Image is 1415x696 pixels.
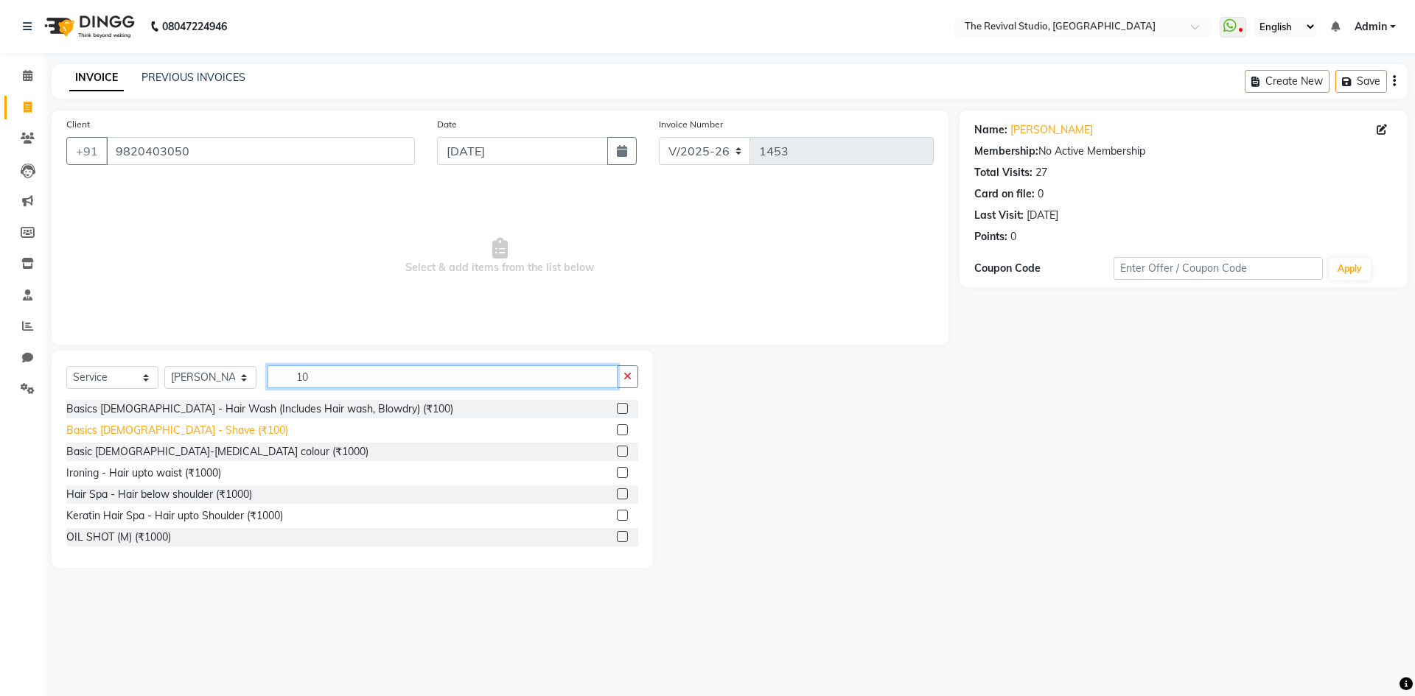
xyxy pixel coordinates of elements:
[66,508,283,524] div: Keratin Hair Spa - Hair upto Shoulder (₹1000)
[106,137,415,165] input: Search by Name/Mobile/Email/Code
[1114,257,1323,280] input: Enter Offer / Coupon Code
[66,423,288,438] div: Basics [DEMOGRAPHIC_DATA] - Shave (₹100)
[1010,229,1016,245] div: 0
[1038,186,1044,202] div: 0
[69,65,124,91] a: INVOICE
[1010,122,1093,138] a: [PERSON_NAME]
[1329,258,1371,280] button: Apply
[437,118,457,131] label: Date
[1027,208,1058,223] div: [DATE]
[974,165,1033,180] div: Total Visits:
[268,365,618,388] input: Search or Scan
[974,144,1393,159] div: No Active Membership
[1355,19,1387,35] span: Admin
[66,137,108,165] button: +91
[974,144,1038,159] div: Membership:
[66,465,221,481] div: Ironing - Hair upto waist (₹1000)
[1335,70,1387,93] button: Save
[1035,165,1047,180] div: 27
[974,261,1114,276] div: Coupon Code
[162,6,227,47] b: 08047224946
[1245,70,1330,93] button: Create New
[66,401,453,417] div: Basics [DEMOGRAPHIC_DATA] - Hair Wash (Includes Hair wash, Blowdry) (₹100)
[974,208,1024,223] div: Last Visit:
[66,530,171,545] div: OIL SHOT (M) (₹1000)
[38,6,139,47] img: logo
[66,183,934,330] span: Select & add items from the list below
[974,229,1007,245] div: Points:
[66,118,90,131] label: Client
[659,118,723,131] label: Invoice Number
[66,487,252,502] div: Hair Spa - Hair below shoulder (₹1000)
[974,122,1007,138] div: Name:
[141,71,245,84] a: PREVIOUS INVOICES
[974,186,1035,202] div: Card on file:
[66,444,368,460] div: Basic [DEMOGRAPHIC_DATA]-[MEDICAL_DATA] colour (₹1000)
